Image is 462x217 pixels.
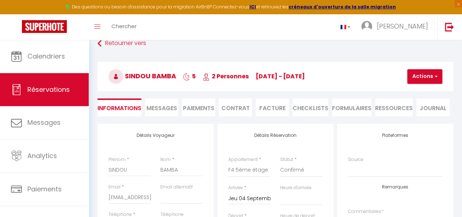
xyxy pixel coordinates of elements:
span: Paiements [27,184,62,194]
span: 2 Personnes [203,72,249,81]
img: ... [361,21,372,32]
span: Messages [146,104,177,112]
h4: Détails Voyageur [108,133,203,138]
li: Contrat [219,98,252,116]
a: ICI [249,4,256,10]
li: CHECKLISTS [293,98,328,116]
img: Super Booking [22,20,67,33]
span: Calendriers [27,52,65,61]
button: Ouvrir le widget de chat LiveChat [6,3,28,25]
li: Facture [256,98,289,116]
li: Paiements [182,98,215,116]
li: Informations [98,98,141,116]
h4: Remarques [348,184,442,190]
span: [PERSON_NAME] [377,22,428,31]
span: Chercher [111,22,137,30]
a: ... [PERSON_NAME] [356,14,437,40]
label: Arrivée [228,184,243,191]
label: Source [348,156,363,163]
button: Actions [407,69,442,84]
li: Journal [416,98,450,116]
a: Retourner vers [98,37,453,50]
span: 5 [183,72,196,81]
li: Ressources [375,98,413,116]
a: Chercher [106,14,142,40]
span: Réservations [27,85,70,94]
label: Email alternatif [160,184,193,191]
label: Statut [280,156,293,163]
label: Nom [160,156,171,163]
label: Appartement [228,156,258,163]
label: Prénom [108,156,126,163]
img: logout [445,22,454,31]
span: Analytics [27,151,57,160]
a: créneaux d'ouverture de la salle migration [289,4,396,10]
h4: Plateformes [348,133,442,138]
span: [DATE] - [DATE] [256,72,305,81]
li: FORMULAIRES [332,98,371,116]
label: Commentaires [348,208,383,215]
label: Email [108,184,121,191]
label: Heure d'arrivée [280,184,312,191]
span: Messages [27,118,61,127]
span: SINDOU BAMBA [108,71,176,81]
h4: Détails Réservation [228,133,322,138]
